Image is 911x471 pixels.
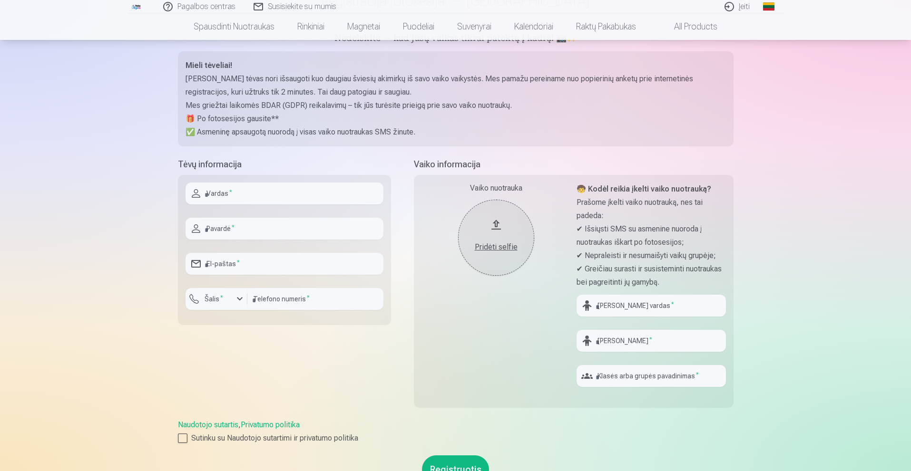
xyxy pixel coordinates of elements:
[577,262,726,289] p: ✔ Greičiau surasti ir susisteminti nuotraukas bei pagreitinti jų gamybą.
[182,13,286,40] a: Spausdinti nuotraukas
[503,13,565,40] a: Kalendoriai
[414,158,734,171] h5: Vaiko informacija
[577,184,711,193] strong: 🧒 Kodėl reikia įkelti vaiko nuotrauką?
[446,13,503,40] a: Suvenyrai
[178,433,734,444] label: Sutinku su Naudotojo sutartimi ir privatumo politika
[178,419,734,444] div: ,
[241,420,300,429] a: Privatumo politika
[577,222,726,249] p: ✔ Išsiųsti SMS su asmenine nuoroda į nuotraukas iškart po fotosesijos;
[647,13,729,40] a: All products
[458,200,534,276] button: Pridėti selfie
[131,4,142,10] img: /fa2
[186,112,726,125] p: 🎁 Po fotosesijos gausite**
[178,420,238,429] a: Naudotojo sutartis
[186,72,726,99] p: [PERSON_NAME] tėvas nori išsaugoti kuo daugiau šviesių akimirkų iš savo vaiko vaikystės. Mes pama...
[286,13,336,40] a: Rinkiniai
[201,294,227,304] label: Šalis
[186,61,232,70] strong: Mieli tėveliai!
[577,196,726,222] p: Prašome įkelti vaiko nuotrauką, nes tai padeda:
[178,158,391,171] h5: Tėvų informacija
[577,249,726,262] p: ✔ Nepraleisti ir nesumaišyti vaikų grupėje;
[186,288,247,310] button: Šalis*
[186,125,726,139] p: ✅ Asmeninę apsaugotą nuorodą į visas vaiko nuotraukas SMS žinute.
[565,13,647,40] a: Raktų pakabukas
[336,13,392,40] a: Magnetai
[421,183,571,194] div: Vaiko nuotrauka
[392,13,446,40] a: Puodeliai
[186,99,726,112] p: Mes griežtai laikomės BDAR (GDPR) reikalavimų – tik jūs turėsite prieigą prie savo vaiko nuotraukų.
[468,241,525,253] div: Pridėti selfie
